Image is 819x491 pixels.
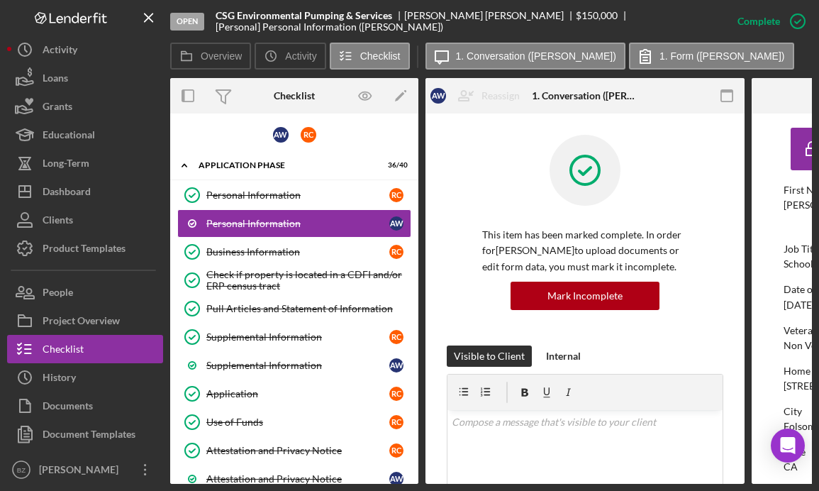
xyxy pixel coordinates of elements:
[177,266,411,294] a: Check if property is located in a CDFI and/or ERP census tract
[404,10,576,21] div: [PERSON_NAME] [PERSON_NAME]
[389,188,403,202] div: R C
[454,346,525,367] div: Visible to Client
[274,90,315,101] div: Checklist
[425,43,625,70] button: 1. Conversation ([PERSON_NAME])
[43,92,72,124] div: Grants
[532,90,638,101] div: 1. Conversation ([PERSON_NAME])
[206,473,389,485] div: Attestation and Privacy Notice
[7,278,163,307] button: People
[330,43,410,70] button: Checklist
[7,335,163,363] button: Checklist
[482,227,688,275] p: This item has been marked complete. In order for [PERSON_NAME] to upload documents or edit form d...
[206,388,389,399] div: Application
[389,358,403,373] div: A W
[7,35,163,64] button: Activity
[170,43,251,70] button: Overview
[423,82,534,110] button: AWReassign
[177,209,411,238] a: Personal InformationAW
[285,50,316,62] label: Activity
[43,363,76,395] div: History
[7,92,163,121] a: Grants
[177,181,411,209] a: Personal InformationRC
[389,443,403,458] div: R C
[206,246,389,258] div: Business Information
[43,234,126,266] div: Product Templates
[301,127,316,143] div: R C
[7,64,163,92] button: Loans
[206,303,411,314] div: Pull Articles and Statement of Information
[43,121,95,153] div: Educational
[7,206,163,234] button: Clients
[389,472,403,486] div: A W
[273,127,289,143] div: A W
[216,10,392,21] b: CSG Environmental Pumping & Services
[7,177,163,206] button: Dashboard
[389,245,403,259] div: R C
[206,416,389,428] div: Use of Funds
[547,282,623,310] div: Mark Incomplete
[511,282,659,310] button: Mark Incomplete
[659,50,785,62] label: 1. Form ([PERSON_NAME])
[177,323,411,351] a: Supplemental InformationRC
[389,330,403,344] div: R C
[784,299,815,311] div: [DATE]
[7,392,163,420] button: Documents
[206,218,389,229] div: Personal Information
[430,88,446,104] div: A W
[177,380,411,408] a: ApplicationRC
[177,238,411,266] a: Business InformationRC
[7,121,163,149] button: Educational
[7,363,163,392] button: History
[481,82,520,110] div: Reassign
[784,421,816,432] div: Folsom
[43,64,68,96] div: Loans
[360,50,401,62] label: Checklist
[382,161,408,170] div: 36 / 40
[255,43,325,70] button: Activity
[784,461,798,473] div: CA
[7,307,163,335] button: Project Overview
[43,35,77,67] div: Activity
[43,278,73,310] div: People
[206,269,411,292] div: Check if property is located in a CDFI and/or ERP census tract
[546,346,581,367] div: Internal
[723,7,812,35] button: Complete
[206,445,389,456] div: Attestation and Privacy Notice
[43,149,89,181] div: Long-Term
[177,408,411,436] a: Use of FundsRC
[206,331,389,343] div: Supplemental Information
[7,420,163,448] button: Document Templates
[456,50,616,62] label: 1. Conversation ([PERSON_NAME])
[389,387,403,401] div: R C
[7,149,163,177] button: Long-Term
[389,415,403,429] div: R C
[17,466,26,474] text: BZ
[43,420,135,452] div: Document Templates
[629,43,794,70] button: 1. Form ([PERSON_NAME])
[199,161,372,170] div: Application Phase
[177,436,411,465] a: Attestation and Privacy NoticeRC
[539,346,588,367] button: Internal
[177,351,411,380] a: Supplemental InformationAW
[7,456,163,484] button: BZ[PERSON_NAME]
[771,429,805,463] div: Open Intercom Messenger
[7,234,163,263] button: Product Templates
[737,7,780,35] div: Complete
[43,335,84,367] div: Checklist
[43,177,91,209] div: Dashboard
[170,13,204,31] div: Open
[206,360,389,371] div: Supplemental Information
[201,50,242,62] label: Overview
